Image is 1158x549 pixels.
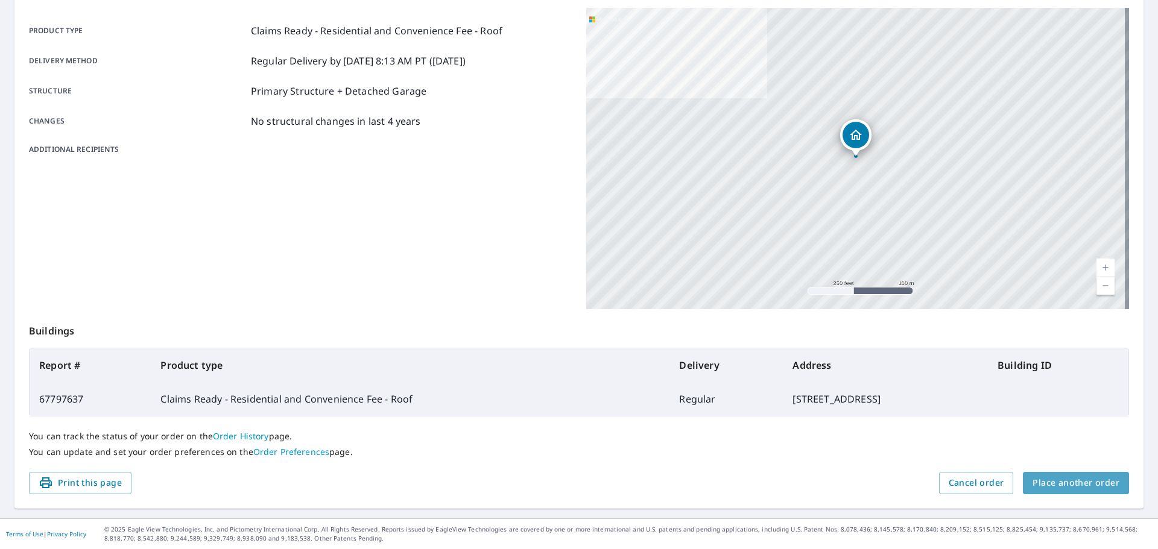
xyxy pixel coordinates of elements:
[29,144,246,155] p: Additional recipients
[29,24,246,38] p: Product type
[29,84,246,98] p: Structure
[251,24,502,38] p: Claims Ready - Residential and Convenience Fee - Roof
[949,475,1004,491] span: Cancel order
[213,430,269,442] a: Order History
[6,530,43,538] a: Terms of Use
[669,382,783,416] td: Regular
[30,382,151,416] td: 67797637
[39,475,122,491] span: Print this page
[30,348,151,382] th: Report #
[29,431,1129,442] p: You can track the status of your order on the page.
[104,525,1152,543] p: © 2025 Eagle View Technologies, Inc. and Pictometry International Corp. All Rights Reserved. Repo...
[1033,475,1119,491] span: Place another order
[1023,472,1129,494] button: Place another order
[783,348,988,382] th: Address
[939,472,1014,494] button: Cancel order
[1096,277,1115,295] a: Current Level 17, Zoom Out
[840,119,872,157] div: Dropped pin, building 1, Residential property, 64 Ridgewood Dr Tifton, GA 31793
[6,530,86,538] p: |
[783,382,988,416] td: [STREET_ADDRESS]
[47,530,86,538] a: Privacy Policy
[29,309,1129,348] p: Buildings
[29,114,246,128] p: Changes
[29,54,246,68] p: Delivery method
[988,348,1128,382] th: Building ID
[669,348,783,382] th: Delivery
[251,54,466,68] p: Regular Delivery by [DATE] 8:13 AM PT ([DATE])
[151,348,669,382] th: Product type
[29,447,1129,457] p: You can update and set your order preferences on the page.
[1096,259,1115,277] a: Current Level 17, Zoom In
[151,382,669,416] td: Claims Ready - Residential and Convenience Fee - Roof
[251,84,426,98] p: Primary Structure + Detached Garage
[251,114,421,128] p: No structural changes in last 4 years
[29,472,131,494] button: Print this page
[253,446,329,457] a: Order Preferences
